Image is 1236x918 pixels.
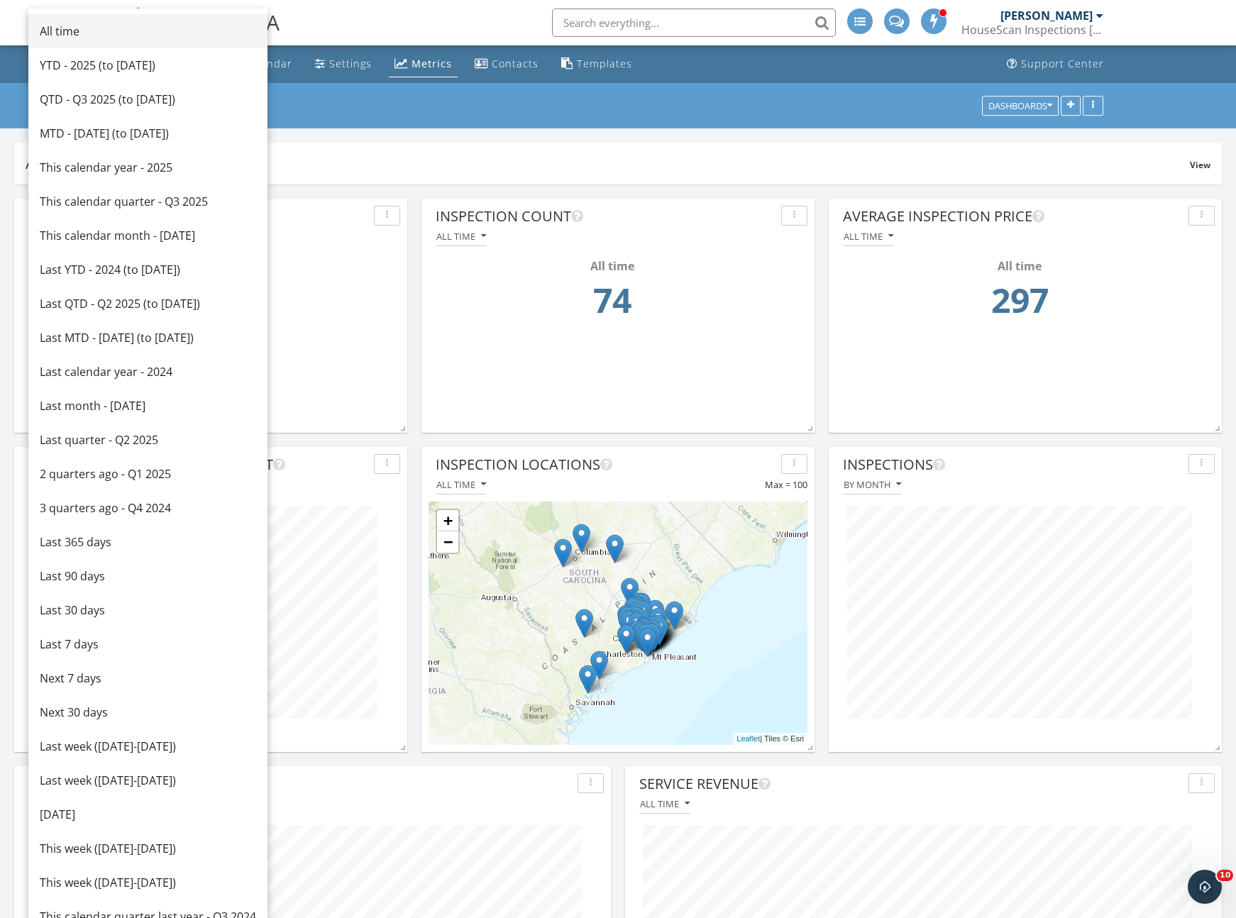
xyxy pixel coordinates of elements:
[436,454,776,475] div: Inspection Locations
[28,773,572,795] div: Service Breakdown
[436,480,486,490] div: All time
[40,738,256,755] div: Last week ([DATE]-[DATE])
[309,51,377,77] a: Settings
[437,531,458,553] a: Zoom out
[40,295,256,312] div: Last QTD - Q2 2025 (to [DATE])
[40,125,256,142] div: MTD - [DATE] (to [DATE])
[436,206,776,227] div: Inspection Count
[40,329,256,346] div: Last MTD - [DATE] (to [DATE])
[1190,159,1210,171] span: View
[577,57,632,70] div: Templates
[1188,870,1222,904] iframe: Intercom live chat
[765,479,807,490] span: Max = 100
[961,23,1103,37] div: HouseScan Inspections Charleston
[40,227,256,244] div: This calendar month - [DATE]
[733,733,807,745] div: | Tiles © Esri
[982,96,1059,116] button: Dashboards
[123,7,155,38] img: The Best Home Inspection Software - Spectora
[40,465,256,482] div: 2 quarters ago - Q1 2025
[843,475,902,494] button: By month
[165,7,281,37] span: SPECTORA
[329,57,372,70] div: Settings
[40,704,256,721] div: Next 30 days
[440,258,785,275] div: All time
[40,91,256,108] div: QTD - Q3 2025 (to [DATE])
[847,275,1192,334] td: 297.34
[412,57,452,70] div: Metrics
[440,275,785,334] td: 74
[40,431,256,448] div: Last quarter - Q2 2025
[40,193,256,210] div: This calendar quarter - Q3 2025
[40,840,256,857] div: This week ([DATE]-[DATE])
[40,57,256,74] div: YTD - 2025 (to [DATE])
[1000,9,1093,23] div: [PERSON_NAME]
[736,734,760,743] a: Leaflet
[40,499,256,516] div: 3 quarters ago - Q4 2024
[436,227,487,246] button: All time
[437,510,458,531] a: Zoom in
[40,363,256,380] div: Last calendar year - 2024
[40,874,256,891] div: This week ([DATE]-[DATE])
[40,670,256,687] div: Next 7 days
[556,51,638,77] a: Templates
[40,159,256,176] div: This calendar year - 2025
[639,773,1183,795] div: Service Revenue
[988,101,1052,111] div: Dashboards
[389,51,458,77] a: Metrics
[1217,870,1233,881] span: 10
[436,475,487,494] button: All time
[40,533,256,551] div: Last 365 days
[843,227,894,246] button: All time
[1021,57,1104,70] div: Support Center
[639,795,690,814] button: All time
[40,261,256,278] div: Last YTD - 2024 (to [DATE])
[40,806,256,823] div: [DATE]
[1001,51,1110,77] a: Support Center
[244,57,292,70] div: Calendar
[40,568,256,585] div: Last 90 days
[640,799,690,809] div: All time
[844,231,893,241] div: All time
[40,772,256,789] div: Last week ([DATE]-[DATE])
[436,231,486,241] div: All time
[847,258,1192,275] div: All time
[843,454,1183,475] div: Inspections
[40,397,256,414] div: Last month - [DATE]
[40,602,256,619] div: Last 30 days
[552,9,836,37] input: Search everything...
[492,57,539,70] div: Contacts
[26,154,1190,173] div: Alerts
[40,636,256,653] div: Last 7 days
[40,23,256,40] div: All time
[469,51,544,77] a: Contacts
[844,480,901,490] div: By month
[843,206,1183,227] div: Average Inspection Price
